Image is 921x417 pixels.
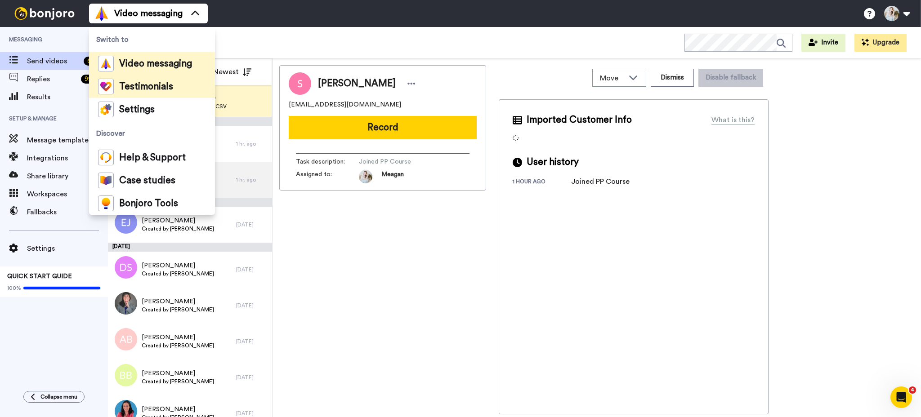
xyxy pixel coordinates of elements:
[651,69,694,87] button: Dismiss
[89,146,215,169] a: Help & Support
[89,75,215,98] a: Testimonials
[142,270,214,277] span: Created by [PERSON_NAME]
[98,173,114,188] img: case-study-colored.svg
[711,115,755,125] div: What is this?
[94,6,109,21] img: vm-color.svg
[108,243,272,252] div: [DATE]
[854,34,907,52] button: Upgrade
[600,73,624,84] span: Move
[142,216,214,225] span: [PERSON_NAME]
[115,292,137,315] img: 99aa5368-3dc5-4195-bd0f-84a3dd41ff01.jpeg
[40,393,77,400] span: Collapse menu
[909,386,916,394] span: 4
[527,155,579,169] span: User history
[359,157,444,166] span: Joined PP Course
[142,261,214,270] span: [PERSON_NAME]
[27,171,108,182] span: Share library
[236,176,268,183] div: 1 hr. ago
[142,306,214,313] span: Created by [PERSON_NAME]
[236,410,268,417] div: [DATE]
[27,74,77,84] span: Replies
[236,221,268,228] div: [DATE]
[142,333,214,342] span: [PERSON_NAME]
[142,369,214,378] span: [PERSON_NAME]
[98,150,114,165] img: help-and-support-colored.svg
[84,57,99,66] div: 60
[119,199,178,208] span: Bonjoro Tools
[289,100,401,109] span: [EMAIL_ADDRESS][DOMAIN_NAME]
[89,169,215,192] a: Case studies
[890,386,912,408] iframe: Intercom live chat
[115,211,137,234] img: ej.png
[27,207,108,217] span: Fallbacks
[236,338,268,345] div: [DATE]
[23,391,85,403] button: Collapse menu
[142,405,214,414] span: [PERSON_NAME]
[296,157,359,166] span: Task description :
[7,284,21,292] span: 100%
[89,98,215,121] a: Settings
[27,189,108,200] span: Workspaces
[801,34,845,52] button: Invite
[81,75,99,84] div: 99 +
[142,297,214,306] span: [PERSON_NAME]
[89,121,215,146] span: Discover
[98,195,114,211] img: bj-tools-colored.svg
[89,192,215,215] a: Bonjoro Tools
[206,63,258,81] button: Newest
[236,374,268,381] div: [DATE]
[114,7,183,20] span: Video messaging
[698,69,763,87] button: Disable fallback
[318,77,396,90] span: [PERSON_NAME]
[98,79,114,94] img: tm-color.svg
[11,7,78,20] img: bj-logo-header-white.svg
[89,52,215,75] a: Video messaging
[27,56,80,67] span: Send videos
[119,59,192,68] span: Video messaging
[119,82,173,91] span: Testimonials
[7,273,72,279] span: QUICK START GUIDE
[381,170,404,183] span: Meagan
[571,176,630,187] div: Joined PP Course
[89,27,215,52] span: Switch to
[115,328,137,350] img: ab.png
[115,256,137,279] img: ds.png
[119,153,186,162] span: Help & Support
[27,135,108,146] span: Message template
[119,176,175,185] span: Case studies
[27,153,108,164] span: Integrations
[119,105,155,114] span: Settings
[142,378,214,385] span: Created by [PERSON_NAME]
[142,225,214,232] span: Created by [PERSON_NAME]
[359,170,372,183] img: 1d459a76-fd41-4e99-acad-7bca78053b07-1561732903.jpg
[289,72,311,95] img: Image of Sherry
[513,178,571,187] div: 1 hour ago
[527,113,632,127] span: Imported Customer Info
[98,102,114,117] img: settings-colored.svg
[236,302,268,309] div: [DATE]
[236,266,268,273] div: [DATE]
[289,116,477,139] button: Record
[27,243,108,254] span: Settings
[98,56,114,71] img: vm-color.svg
[296,170,359,183] span: Assigned to:
[27,92,108,102] span: Results
[236,140,268,147] div: 1 hr. ago
[142,342,214,349] span: Created by [PERSON_NAME]
[115,364,137,386] img: bb.png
